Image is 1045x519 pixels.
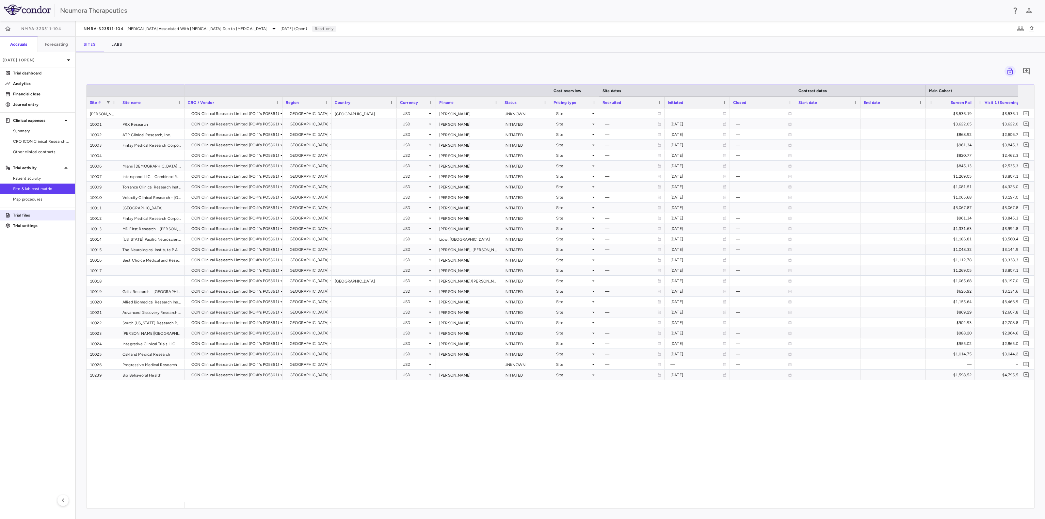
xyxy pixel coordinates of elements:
[1023,131,1029,138] svg: Add comment
[87,349,119,359] div: 10025
[556,140,591,150] div: Site
[932,213,972,223] div: $961.34
[1023,278,1029,284] svg: Add comment
[670,171,723,182] div: [DATE]
[985,100,1021,105] span: Visit 1 (Screening)
[932,108,972,119] div: $3,536.19
[119,203,185,213] div: [GEOGRAPHIC_DATA]
[605,192,657,203] div: —
[331,108,397,119] div: [GEOGRAPHIC_DATA]
[87,255,119,265] div: 10016
[501,286,550,296] div: INITIATED
[87,182,119,192] div: 10009
[403,192,427,203] div: USD
[13,118,62,123] p: Clinical expenses
[119,234,185,244] div: [US_STATE] Pacific Neuroscience - [GEOGRAPHIC_DATA]
[1022,182,1031,191] button: Add comment
[1023,225,1029,232] svg: Add comment
[436,234,501,244] div: Liow, [GEOGRAPHIC_DATA]
[190,150,279,161] div: ICON Clinical Research Limited (PO #'s PO5361)
[736,150,788,161] div: —
[1022,172,1031,181] button: Add comment
[87,234,119,244] div: 10014
[1022,235,1031,243] button: Add comment
[556,192,591,203] div: Site
[13,138,70,144] span: CRO ICON Clinical Research Limited
[1023,194,1029,200] svg: Add comment
[436,349,501,359] div: [PERSON_NAME]
[981,182,1021,192] div: $4,326.05
[670,161,723,171] div: [DATE]
[981,108,1021,119] div: $3,536.19
[670,129,723,140] div: [DATE]
[436,129,501,139] div: [PERSON_NAME]
[119,338,185,349] div: Integrative Clinical Trials LLC
[119,307,185,317] div: Advanced Discovery Research LLC
[798,100,817,105] span: Start date
[556,203,591,213] div: Site
[1023,340,1029,347] svg: Add comment
[501,129,550,139] div: INITIATED
[932,119,972,129] div: $3,622.05
[605,140,657,150] div: —
[13,81,70,87] p: Analytics
[1022,329,1031,337] button: Add comment
[190,140,279,150] div: ICON Clinical Research Limited (PO #'s PO5361)
[670,119,723,129] div: [DATE]
[119,161,185,171] div: Miami [DEMOGRAPHIC_DATA] Health
[436,182,501,192] div: [PERSON_NAME]
[1023,372,1029,378] svg: Add comment
[932,150,972,161] div: $820.77
[501,234,550,244] div: INITIATED
[501,213,550,223] div: INITIATED
[501,150,550,160] div: INITIATED
[403,203,427,213] div: USD
[1023,299,1029,305] svg: Add comment
[670,203,723,213] div: [DATE]
[1022,360,1031,369] button: Add comment
[119,286,185,296] div: Galiz Research - [GEOGRAPHIC_DATA]
[84,26,124,31] span: NMRA-323511-104
[87,119,119,129] div: 10001
[436,119,501,129] div: [PERSON_NAME]
[556,171,591,182] div: Site
[403,150,427,161] div: USD
[736,129,788,140] div: —
[1023,257,1029,263] svg: Add comment
[736,161,788,171] div: —
[119,192,185,202] div: Velocity Clinical Research - [GEOGRAPHIC_DATA] (MD Clinical)
[932,161,972,171] div: $845.13
[87,244,119,254] div: 10015
[981,192,1021,203] div: $3,197.04
[87,192,119,202] div: 10010
[1023,288,1029,294] svg: Add comment
[1023,184,1029,190] svg: Add comment
[501,244,550,254] div: INITIATED
[13,149,70,155] span: Other clinical contracts
[1023,330,1029,336] svg: Add comment
[1022,214,1031,222] button: Add comment
[932,140,972,150] div: $961.34
[501,192,550,202] div: INITIATED
[436,223,501,234] div: [PERSON_NAME]
[1023,152,1029,158] svg: Add comment
[501,171,550,181] div: INITIATED
[87,276,119,286] div: 10018
[501,255,550,265] div: INITIATED
[286,100,299,105] span: Region
[119,140,185,150] div: Finlay Medical Research Corporation - [GEOGRAPHIC_DATA]
[501,370,550,380] div: INITIATED
[13,70,70,76] p: Trial dashboard
[436,171,501,181] div: [PERSON_NAME]
[501,108,550,119] div: UNKNOWN
[670,150,723,161] div: [DATE]
[605,203,657,213] div: —
[4,5,51,15] img: logo-full-SnFGN8VE.png
[951,100,972,105] span: Screen Fail
[87,265,119,275] div: 10017
[1021,66,1032,77] button: Add comment
[1022,266,1031,275] button: Add comment
[312,26,336,32] p: Read-only
[1023,121,1029,127] svg: Add comment
[288,171,329,182] div: [GEOGRAPHIC_DATA]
